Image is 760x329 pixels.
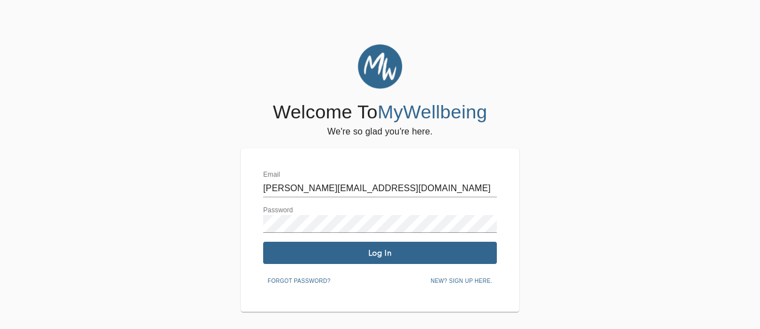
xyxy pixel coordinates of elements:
label: Email [263,172,280,178]
button: Log In [263,242,497,264]
img: MyWellbeing [358,44,402,89]
span: New? Sign up here. [431,276,492,286]
span: MyWellbeing [378,101,487,122]
button: New? Sign up here. [426,273,497,290]
span: Forgot password? [268,276,330,286]
label: Password [263,207,293,214]
h4: Welcome To [273,101,487,124]
button: Forgot password? [263,273,335,290]
h6: We're so glad you're here. [327,124,432,139]
span: Log In [268,248,492,258]
a: Forgot password? [263,276,335,285]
